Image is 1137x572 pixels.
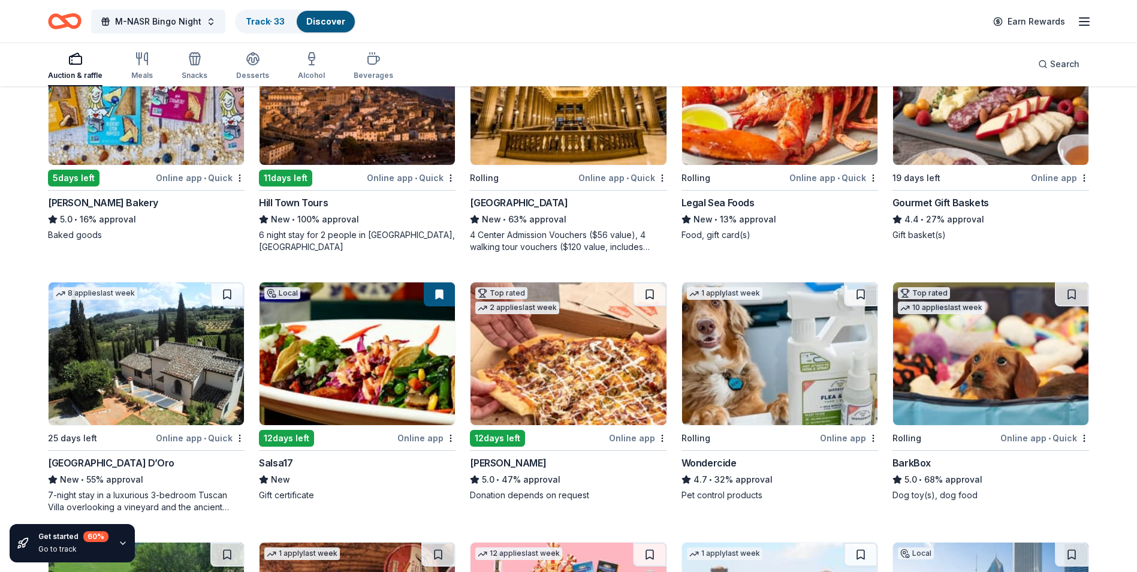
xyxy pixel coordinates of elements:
div: Snacks [182,71,207,80]
div: 1 apply last week [264,547,340,560]
div: 5 days left [48,170,99,186]
div: Baked goods [48,229,245,241]
div: Local [264,287,300,299]
div: Online app Quick [156,170,245,185]
span: • [81,475,84,484]
div: 1 apply last week [687,547,762,560]
span: • [292,215,295,224]
div: Gift basket(s) [892,229,1089,241]
a: Home [48,7,82,35]
div: Meals [131,71,153,80]
span: Search [1050,57,1079,71]
span: • [921,215,924,224]
div: 63% approval [470,212,666,227]
div: 47% approval [470,472,666,487]
span: 4.7 [693,472,707,487]
button: Desserts [236,47,269,86]
span: New [60,472,79,487]
div: 7-night stay in a luxurious 3-bedroom Tuscan Villa overlooking a vineyard and the ancient walled ... [48,489,245,513]
img: Image for Salsa17 [260,282,455,425]
button: Track· 33Discover [235,10,356,34]
div: 12 days left [470,430,525,447]
div: Online app [1031,170,1089,185]
span: • [74,215,77,224]
span: New [482,212,501,227]
div: Top rated [475,287,527,299]
div: Food, gift card(s) [681,229,878,241]
div: Rolling [681,431,710,445]
div: [GEOGRAPHIC_DATA] D’Oro [48,456,174,470]
span: • [714,215,717,224]
a: Image for Salsa17Local12days leftOnline appSalsa17NewGift certificate [259,282,456,501]
span: 5.0 [482,472,494,487]
img: Image for Wondercide [682,282,877,425]
div: 12 days left [259,430,314,447]
div: Dog toy(s), dog food [892,489,1089,501]
span: M-NASR Bingo Night [115,14,201,29]
div: Get started [38,531,108,542]
a: Discover [306,16,345,26]
div: Rolling [470,171,499,185]
a: Image for Chicago Architecture CenterLocalRollingOnline app•Quick[GEOGRAPHIC_DATA]New•63% approva... [470,22,666,253]
span: • [709,475,712,484]
div: 16% approval [48,212,245,227]
div: Rolling [892,431,921,445]
a: Image for Villa Sogni D’Oro8 applieslast week25 days leftOnline app•Quick[GEOGRAPHIC_DATA] D’OroN... [48,282,245,513]
img: Image for Legal Sea Foods [682,22,877,165]
span: • [497,475,500,484]
div: Top rated [898,287,950,299]
button: M-NASR Bingo Night [91,10,225,34]
div: Online app Quick [578,170,667,185]
img: Image for Gourmet Gift Baskets [893,22,1088,165]
div: Hill Town Tours [259,195,328,210]
div: Online app Quick [789,170,878,185]
div: 10 applies last week [898,302,985,314]
img: Image for Hill Town Tours [260,22,455,165]
div: 1 apply last week [687,287,762,300]
button: Alcohol [298,47,325,86]
span: 5.0 [904,472,917,487]
img: Image for Chicago Architecture Center [471,22,666,165]
a: Image for Wondercide1 applylast weekRollingOnline appWondercide4.7•32% approvalPet control products [681,282,878,501]
div: Online app [609,430,667,445]
span: • [626,173,629,183]
a: Image for BarkBoxTop rated10 applieslast weekRollingOnline app•QuickBarkBox5.0•68% approvalDog to... [892,282,1089,501]
div: Pet control products [681,489,878,501]
img: Image for Villa Sogni D’Oro [49,282,244,425]
div: 19 days left [892,171,940,185]
div: 25 days left [48,431,97,445]
div: Rolling [681,171,710,185]
span: 5.0 [60,212,73,227]
div: Local [898,547,934,559]
div: Online app Quick [367,170,456,185]
div: 13% approval [681,212,878,227]
div: 32% approval [681,472,878,487]
div: Desserts [236,71,269,80]
div: 2 applies last week [475,302,559,314]
button: Snacks [182,47,207,86]
span: • [503,215,506,224]
span: • [919,475,922,484]
a: Image for Legal Sea Foods1 applylast weekRollingOnline app•QuickLegal Sea FoodsNew•13% approvalFo... [681,22,878,241]
span: New [271,472,290,487]
img: Image for BarkBox [893,282,1088,425]
a: Image for Casey'sTop rated2 applieslast week12days leftOnline app[PERSON_NAME]5.0•47% approvalDon... [470,282,666,501]
button: Auction & raffle [48,47,102,86]
div: Auction & raffle [48,71,102,80]
div: 12 applies last week [475,547,562,560]
span: • [204,173,206,183]
span: 4.4 [904,212,919,227]
div: 68% approval [892,472,1089,487]
div: 60 % [83,531,108,542]
div: [PERSON_NAME] Bakery [48,195,158,210]
div: Beverages [354,71,393,80]
div: Wondercide [681,456,737,470]
div: [PERSON_NAME] [470,456,546,470]
a: Image for Gourmet Gift Baskets11 applieslast week19 days leftOnline appGourmet Gift Baskets4.4•27... [892,22,1089,241]
div: Gourmet Gift Baskets [892,195,989,210]
a: Image for Hill Town Tours 8 applieslast week11days leftOnline app•QuickHill Town ToursNew•100% ap... [259,22,456,253]
div: Online app [397,430,456,445]
div: 8 applies last week [53,287,137,300]
span: • [415,173,417,183]
div: 4 Center Admission Vouchers ($56 value), 4 walking tour vouchers ($120 value, includes Center Adm... [470,229,666,253]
